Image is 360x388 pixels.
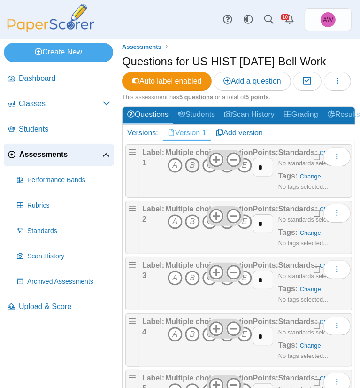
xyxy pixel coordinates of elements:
a: Students [173,107,220,124]
h1: Questions for US HIST [DATE] Bell Work [122,54,326,70]
b: Label: [142,318,164,326]
a: Upload & Score [4,296,114,318]
b: Multiple choice question [165,318,253,326]
a: Change [300,286,321,293]
b: Label: [142,205,164,213]
span: Students [19,124,110,134]
small: No tags selected... [278,183,328,190]
span: Scan History [27,252,110,261]
i: E [237,158,252,173]
b: Label: [142,261,164,269]
a: Rubrics [13,194,114,217]
div: Drag handle [125,201,139,254]
div: This assessment has for a total of . [122,93,355,101]
a: Alerts [279,9,300,30]
button: More options [323,260,351,279]
a: Students [4,118,114,141]
b: Points: [253,148,278,156]
a: Questions [123,107,173,124]
div: Drag handle [125,144,139,198]
span: Standards [27,226,110,236]
a: Version 1 [163,125,211,141]
div: Drag handle [125,257,139,310]
a: Dashboard [4,68,114,90]
b: Tags: [278,172,298,180]
b: Multiple choice question [165,148,253,156]
b: Multiple choice question [165,374,253,382]
span: Dashboard [19,73,110,84]
span: Assessments [19,149,102,160]
b: Points: [253,318,278,326]
b: 3 [142,272,146,279]
button: More options [323,204,351,223]
a: Change [300,173,321,180]
i: B [185,214,200,229]
a: Add a question [214,72,291,91]
b: Label: [142,148,164,156]
button: More options [323,317,351,335]
small: No standards selected... [278,160,343,167]
i: C [202,327,217,342]
i: A [168,327,183,342]
span: Auto label enabled [132,77,202,85]
b: Standards: [278,374,318,382]
a: Scan History [13,245,114,268]
i: E [237,271,252,286]
span: Upload & Score [19,302,110,312]
small: No tags selected... [278,352,328,359]
button: More options [323,147,351,166]
b: Standards: [278,318,318,326]
i: C [202,271,217,286]
b: Tags: [278,228,298,236]
a: Change [300,229,321,236]
span: Add a question [223,77,281,85]
a: Auto label enabled [122,72,212,91]
a: Add version [211,125,268,141]
small: No standards selected... [278,216,343,223]
a: Classes [4,93,114,116]
b: Multiple choice question [165,205,253,213]
b: Multiple choice question [165,261,253,269]
b: Points: [253,261,278,269]
i: C [202,214,217,229]
u: 5 points [245,93,269,101]
div: Drag handle [125,313,139,367]
b: Tags: [278,285,298,293]
i: B [185,158,200,173]
a: Create New [4,43,113,62]
span: Rubrics [27,201,110,210]
i: E [237,214,252,229]
a: Assessments [120,41,164,53]
u: 5 questions [179,93,213,101]
a: Standards [13,220,114,242]
small: No tags selected... [278,240,328,247]
i: C [202,158,217,173]
a: Assessments [4,144,114,166]
i: A [168,271,183,286]
span: Archived Assessments [27,277,110,287]
b: Tags: [278,341,298,349]
a: PaperScorer [4,26,98,34]
a: Archived Assessments [13,271,114,293]
small: No tags selected... [278,296,328,303]
b: Standards: [278,261,318,269]
b: Points: [253,205,278,213]
a: Performance Bands [13,169,114,192]
a: Grading [279,107,323,124]
i: A [168,214,183,229]
small: No standards selected... [278,272,343,279]
b: 4 [142,328,146,336]
b: Points: [253,374,278,382]
b: Label: [142,374,164,382]
small: No standards selected... [278,329,343,336]
span: Assessments [122,43,161,50]
span: Adam Williams [321,12,336,27]
div: Versions: [123,125,163,141]
img: PaperScorer [4,4,98,32]
b: Standards: [278,205,318,213]
a: Adam Williams [305,8,352,31]
i: B [185,327,200,342]
a: Change [300,342,321,349]
b: Standards: [278,148,318,156]
span: Adam Williams [323,16,333,23]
